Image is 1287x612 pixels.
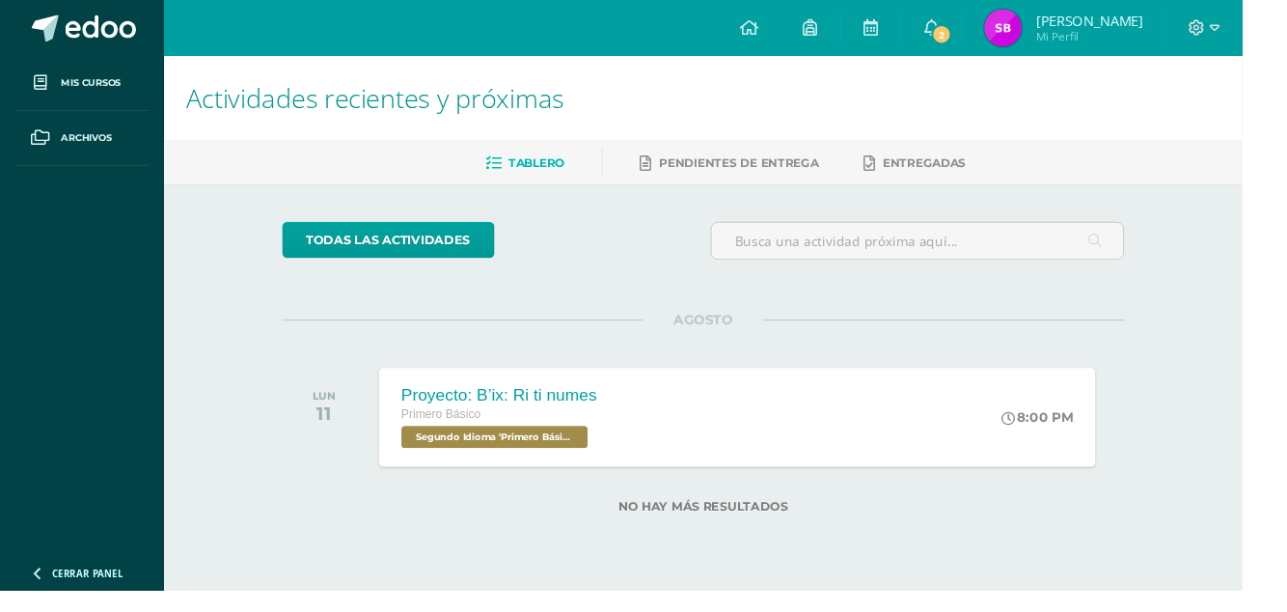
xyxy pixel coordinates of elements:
[737,231,1164,268] input: Busca una actividad próxima aquí...
[15,115,154,172] a: Archivos
[64,78,125,94] span: Mis cursos
[503,153,585,184] a: Tablero
[965,25,986,46] span: 2
[1073,29,1184,45] span: Mi Perfil
[663,153,848,184] a: Pendientes de entrega
[667,322,790,340] span: AGOSTO
[323,403,347,417] div: LUN
[1073,12,1184,31] span: [PERSON_NAME]
[416,441,609,464] span: Segundo Idioma 'Primero Básico A'
[193,83,585,120] span: Actividades recientes y próximas
[292,230,512,267] a: todas las Actividades
[1020,10,1058,48] img: 771faaee92e32740f0e1e91b370a7d06.png
[15,58,154,115] a: Mis cursos
[527,161,585,176] span: Tablero
[54,587,127,600] span: Cerrar panel
[683,161,848,176] span: Pendientes de entrega
[292,517,1165,532] label: No hay más resultados
[915,161,1000,176] span: Entregadas
[1037,424,1111,441] div: 8:00 PM
[323,417,347,440] div: 11
[416,423,498,436] span: Primero Básico
[416,400,618,420] div: Proyecto: B’ix: Ri ti numes
[64,135,116,151] span: Archivos
[894,153,1000,184] a: Entregadas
